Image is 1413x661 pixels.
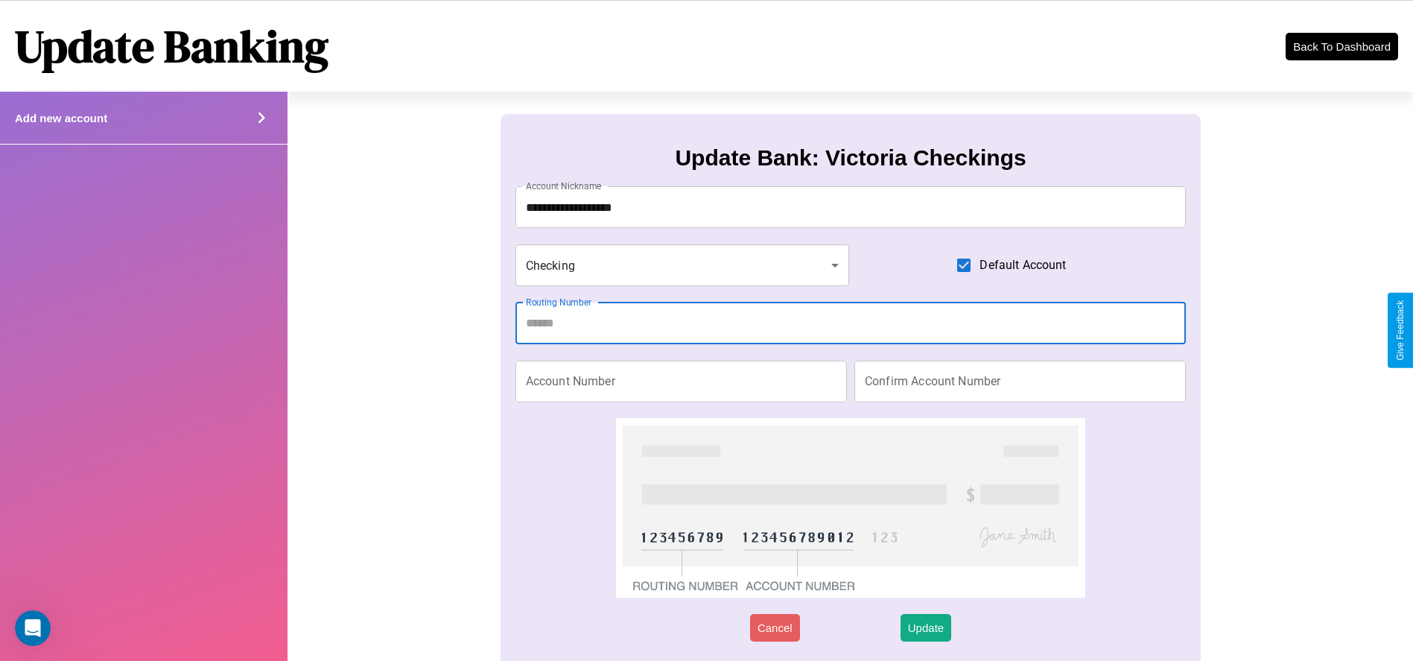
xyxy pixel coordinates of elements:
h1: Update Banking [15,16,328,77]
label: Account Nickname [526,180,602,192]
span: Default Account [979,256,1066,274]
button: Back To Dashboard [1286,33,1398,60]
iframe: Intercom live chat [15,610,51,646]
button: Update [901,614,951,642]
div: Checking [515,244,849,286]
img: check [616,418,1086,598]
button: Cancel [750,614,800,642]
h4: Add new account [15,112,107,124]
label: Routing Number [526,296,591,309]
div: Give Feedback [1395,300,1406,361]
h3: Update Bank: Victoria Checkings [675,145,1026,171]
